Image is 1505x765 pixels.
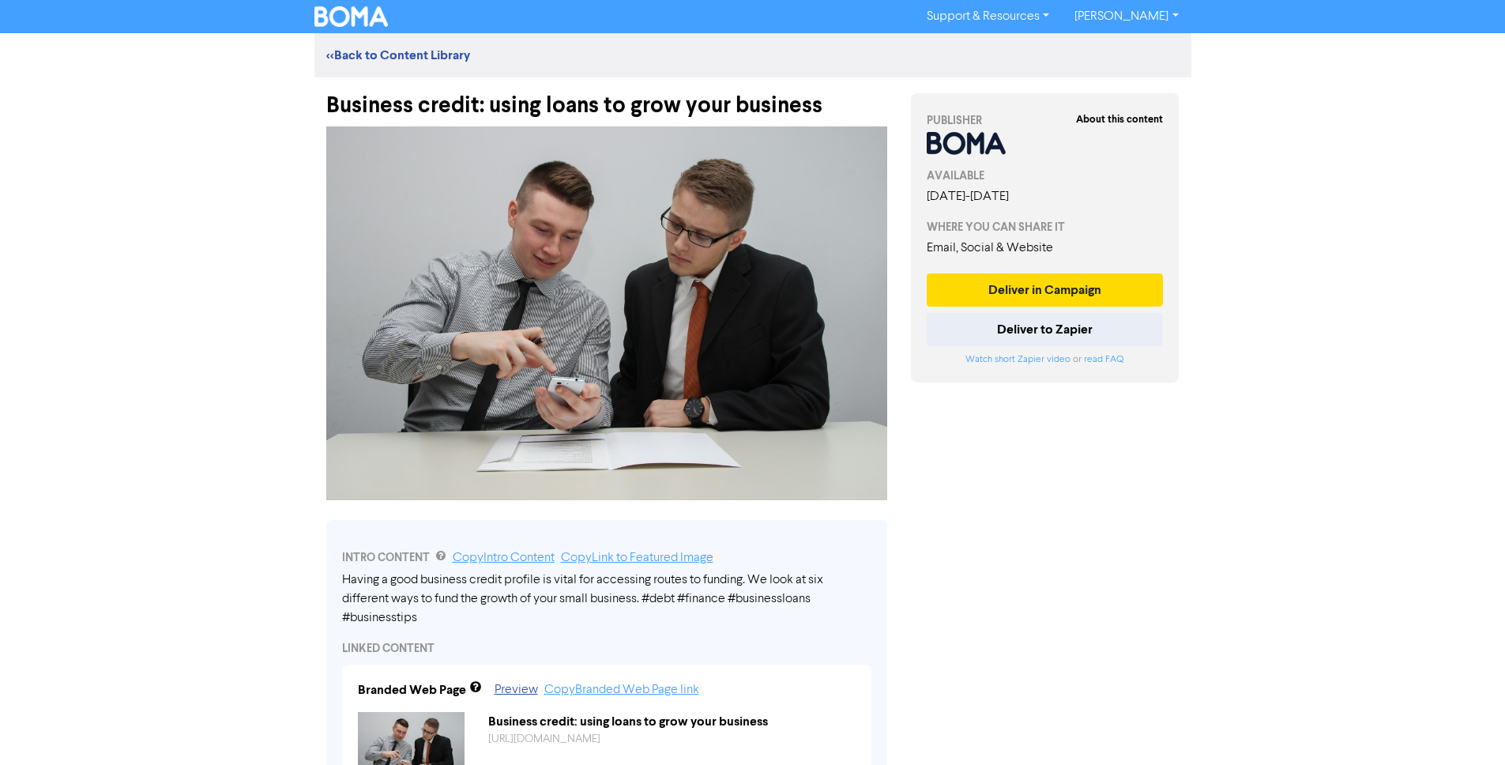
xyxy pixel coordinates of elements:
[544,684,699,696] a: Copy Branded Web Page link
[326,47,470,63] a: <<Back to Content Library
[927,313,1164,346] button: Deliver to Zapier
[927,352,1164,367] div: or
[358,680,466,699] div: Branded Web Page
[1302,594,1505,765] iframe: Chat Widget
[914,4,1062,29] a: Support & Resources
[342,640,871,657] div: LINKED CONTENT
[965,355,1070,364] a: Watch short Zapier video
[561,552,713,564] a: Copy Link to Featured Image
[476,712,867,731] div: Business credit: using loans to grow your business
[495,684,538,696] a: Preview
[927,219,1164,236] div: WHERE YOU CAN SHARE IT
[1062,4,1191,29] a: [PERSON_NAME]
[326,77,887,119] div: Business credit: using loans to grow your business
[927,239,1164,258] div: Email, Social & Website
[1084,355,1123,364] a: read FAQ
[342,548,871,567] div: INTRO CONTENT
[314,6,389,27] img: BOMA Logo
[488,733,600,744] a: [URL][DOMAIN_NAME]
[927,187,1164,206] div: [DATE] - [DATE]
[927,168,1164,184] div: AVAILABLE
[1076,113,1163,126] strong: About this content
[927,112,1164,129] div: PUBLISHER
[453,552,555,564] a: Copy Intro Content
[927,273,1164,307] button: Deliver in Campaign
[342,571,871,627] div: Having a good business credit profile is vital for accessing routes to funding. We look at six di...
[476,731,867,748] div: https://public2.bomamarketing.com/cp/ZiuU5rdVgmR5I1EsTm7RX?sa=Rx3AhAFK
